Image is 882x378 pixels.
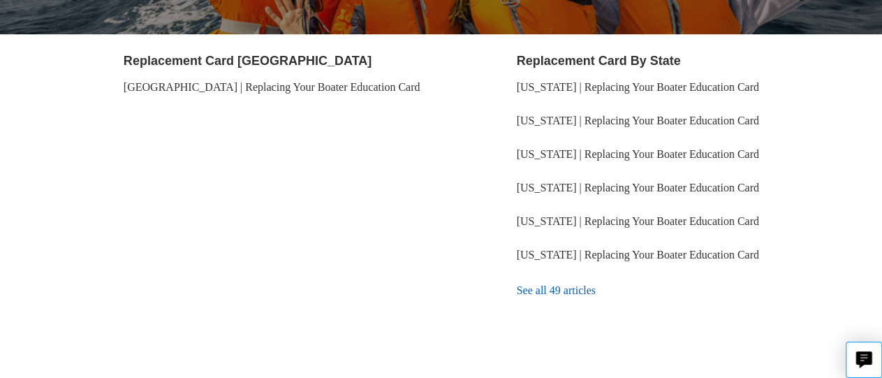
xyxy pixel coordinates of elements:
a: [US_STATE] | Replacing Your Boater Education Card [517,182,759,194]
a: See all 49 articles [517,272,838,310]
a: Replacement Card By State [517,54,681,68]
a: [US_STATE] | Replacing Your Boater Education Card [517,81,759,93]
a: Replacement Card [GEOGRAPHIC_DATA] [124,54,372,68]
a: [GEOGRAPHIC_DATA] | Replacing Your Boater Education Card [124,81,420,93]
a: [US_STATE] | Replacing Your Boater Education Card [517,148,759,160]
a: [US_STATE] | Replacing Your Boater Education Card [517,215,759,227]
button: Live chat [846,342,882,378]
a: [US_STATE] | Replacing Your Boater Education Card [517,115,759,126]
a: [US_STATE] | Replacing Your Boater Education Card [517,249,759,261]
